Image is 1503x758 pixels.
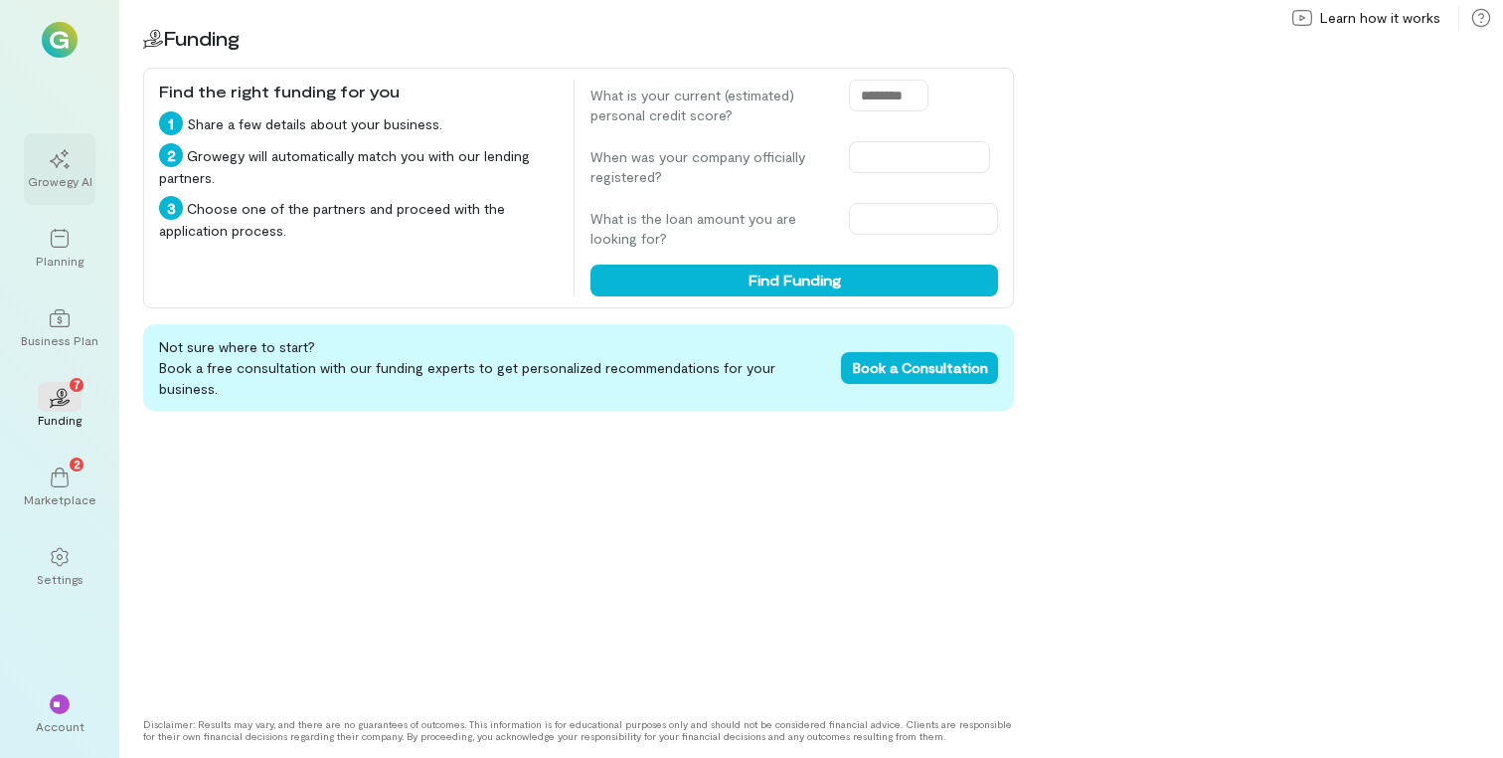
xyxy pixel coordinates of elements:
[590,209,829,249] label: What is the loan amount you are looking for?
[159,143,183,167] div: 2
[143,324,1014,411] div: Not sure where to start? Book a free consultation with our funding experts to get personalized re...
[24,133,95,205] a: Growegy AI
[143,718,1014,742] div: Disclaimer: Results may vary, and there are no guarantees of outcomes. This information is for ed...
[853,359,988,376] span: Book a Consultation
[159,143,558,188] div: Growegy will automatically match you with our lending partners.
[590,265,998,296] button: Find Funding
[38,412,82,428] div: Funding
[841,352,998,384] button: Book a Consultation
[37,571,83,587] div: Settings
[590,86,829,125] label: What is your current (estimated) personal credit score?
[159,196,183,220] div: 3
[159,196,558,241] div: Choose one of the partners and proceed with the application process.
[21,332,98,348] div: Business Plan
[1320,8,1440,28] span: Learn how it works
[590,147,829,187] label: When was your company officially registered?
[74,375,81,393] span: 7
[24,491,96,507] div: Marketplace
[159,80,558,103] div: Find the right funding for you
[74,455,81,473] span: 2
[24,452,95,523] a: Marketplace
[24,213,95,284] a: Planning
[28,173,92,189] div: Growegy AI
[36,253,83,269] div: Planning
[24,372,95,444] a: Funding
[24,292,95,364] a: Business Plan
[159,111,558,135] div: Share a few details about your business.
[24,531,95,603] a: Settings
[163,26,240,50] span: Funding
[36,718,84,734] div: Account
[159,111,183,135] div: 1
